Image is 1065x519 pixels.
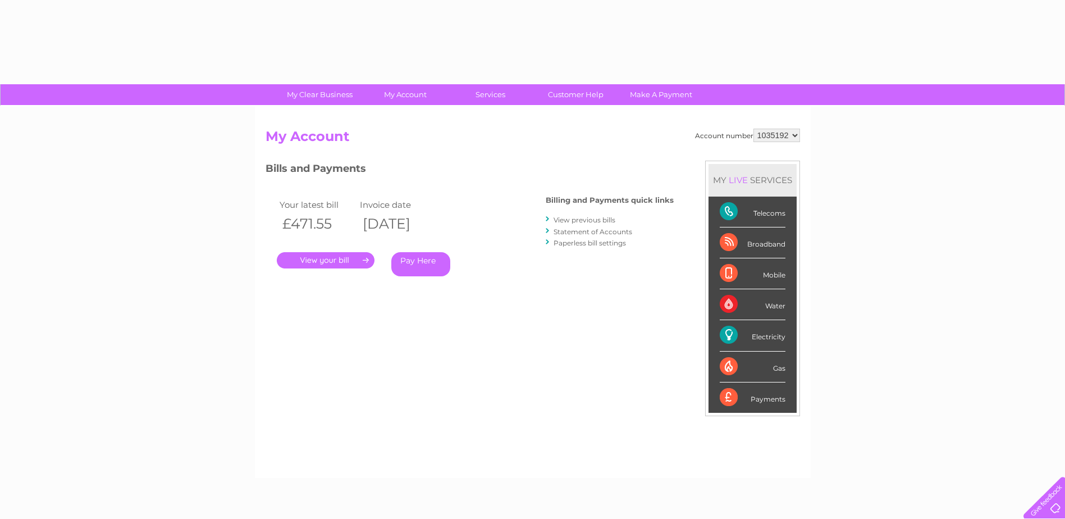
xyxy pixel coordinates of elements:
[277,212,358,235] th: £471.55
[546,196,674,204] h4: Billing and Payments quick links
[357,197,438,212] td: Invoice date
[720,383,785,413] div: Payments
[277,197,358,212] td: Your latest bill
[720,258,785,289] div: Mobile
[709,164,797,196] div: MY SERVICES
[357,212,438,235] th: [DATE]
[726,175,750,185] div: LIVE
[273,84,366,105] a: My Clear Business
[266,129,800,150] h2: My Account
[554,239,626,247] a: Paperless bill settings
[359,84,451,105] a: My Account
[554,227,632,236] a: Statement of Accounts
[720,227,785,258] div: Broadband
[266,161,674,180] h3: Bills and Payments
[720,320,785,351] div: Electricity
[615,84,707,105] a: Make A Payment
[720,352,785,383] div: Gas
[391,252,450,276] a: Pay Here
[277,252,374,268] a: .
[720,197,785,227] div: Telecoms
[529,84,622,105] a: Customer Help
[695,129,800,142] div: Account number
[444,84,537,105] a: Services
[720,289,785,320] div: Water
[554,216,615,224] a: View previous bills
